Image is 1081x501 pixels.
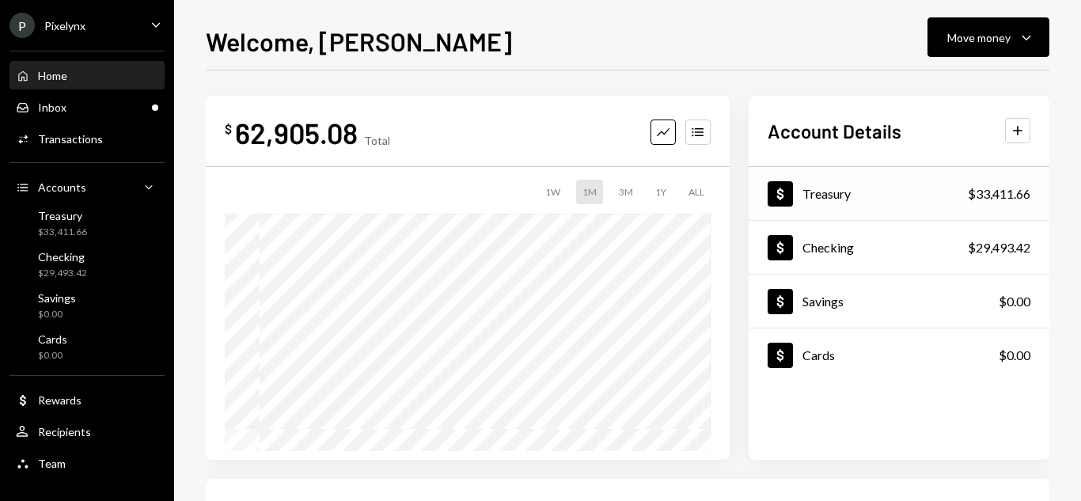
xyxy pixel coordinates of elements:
div: $33,411.66 [968,184,1030,203]
div: $0.00 [999,346,1030,365]
div: Move money [947,29,1011,46]
a: Savings$0.00 [749,275,1049,328]
a: Checking$29,493.42 [9,245,165,283]
h2: Account Details [768,118,901,144]
div: Cards [38,332,67,346]
div: $0.00 [38,308,76,321]
div: 1M [576,180,603,204]
div: Inbox [38,101,66,114]
div: 1W [539,180,567,204]
div: ALL [682,180,711,204]
div: 62,905.08 [235,115,358,150]
div: $29,493.42 [968,238,1030,257]
a: Transactions [9,124,165,153]
a: Home [9,61,165,89]
button: Move money [927,17,1049,57]
div: Team [38,457,66,470]
a: Cards$0.00 [749,328,1049,381]
a: Cards$0.00 [9,328,165,366]
div: $29,493.42 [38,267,87,280]
a: Recipients [9,417,165,446]
div: Pixelynx [44,19,85,32]
a: Inbox [9,93,165,121]
div: Checking [802,240,854,255]
a: Accounts [9,173,165,201]
div: $33,411.66 [38,226,87,239]
div: Transactions [38,132,103,146]
div: Savings [802,294,844,309]
div: $ [225,121,232,137]
a: Checking$29,493.42 [749,221,1049,274]
div: P [9,13,35,38]
div: Rewards [38,393,82,407]
a: Treasury$33,411.66 [9,204,165,242]
div: Home [38,69,67,82]
div: 1Y [649,180,673,204]
div: 3M [613,180,639,204]
h1: Welcome, [PERSON_NAME] [206,25,512,57]
div: Treasury [802,186,851,201]
div: $0.00 [38,349,67,362]
div: Cards [802,347,835,362]
a: Treasury$33,411.66 [749,167,1049,220]
div: Checking [38,250,87,264]
div: Recipients [38,425,91,438]
div: Treasury [38,209,87,222]
div: Total [364,134,390,147]
div: $0.00 [999,292,1030,311]
a: Rewards [9,385,165,414]
div: Savings [38,291,76,305]
a: Team [9,449,165,477]
a: Savings$0.00 [9,287,165,325]
div: Accounts [38,180,86,194]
